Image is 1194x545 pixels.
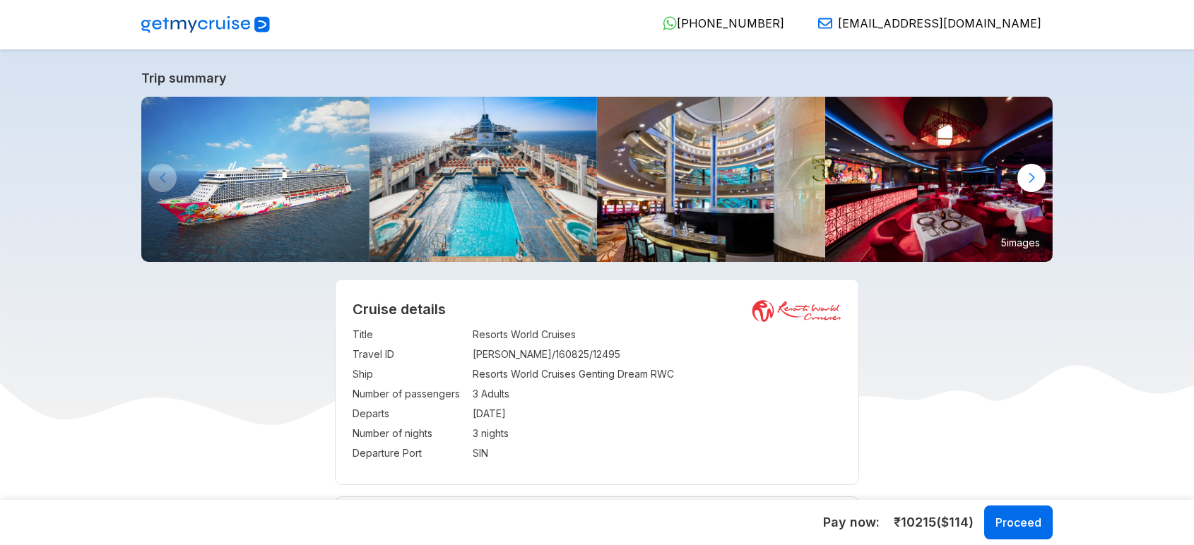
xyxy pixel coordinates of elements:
[353,325,466,345] td: Title
[651,16,784,30] a: [PHONE_NUMBER]
[141,97,370,262] img: GentingDreambyResortsWorldCruises-KlookIndia.jpg
[473,325,842,345] td: Resorts World Cruises
[663,16,677,30] img: WhatsApp
[466,364,473,384] td: :
[838,16,1041,30] span: [EMAIL_ADDRESS][DOMAIN_NAME]
[466,424,473,443] td: :
[473,404,842,424] td: [DATE]
[807,16,1041,30] a: [EMAIL_ADDRESS][DOMAIN_NAME]
[141,71,1053,85] a: Trip summary
[473,345,842,364] td: [PERSON_NAME]/160825/12495
[473,424,842,443] td: 3 nights
[473,443,842,463] td: SIN
[370,97,598,262] img: Main-Pool-800x533.jpg
[825,97,1053,262] img: 16.jpg
[353,301,842,318] h2: Cruise details
[353,424,466,443] td: Number of nights
[823,514,880,531] h5: Pay now:
[894,513,974,532] span: ₹ 10215 ($ 114 )
[473,384,842,404] td: 3 Adults
[353,404,466,424] td: Departs
[995,232,1046,253] small: 5 images
[677,16,784,30] span: [PHONE_NUMBER]
[466,325,473,345] td: :
[353,364,466,384] td: Ship
[597,97,825,262] img: 4.jpg
[473,364,842,384] td: Resorts World Cruises Genting Dream RWC
[984,505,1053,539] button: Proceed
[466,345,473,364] td: :
[353,443,466,463] td: Departure Port
[466,384,473,404] td: :
[818,16,832,30] img: Email
[466,443,473,463] td: :
[466,404,473,424] td: :
[353,384,466,404] td: Number of passengers
[353,345,466,364] td: Travel ID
